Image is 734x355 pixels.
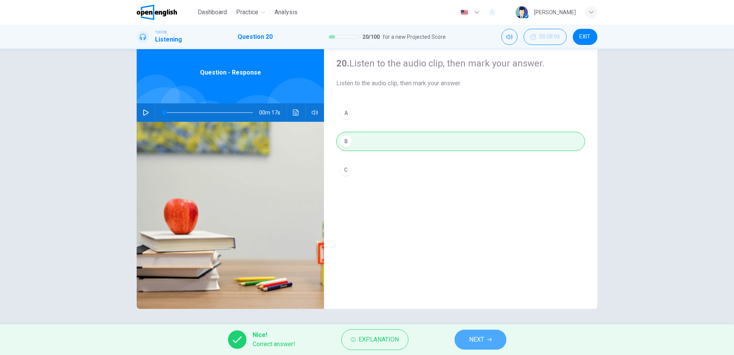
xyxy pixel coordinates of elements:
[274,8,298,17] span: Analysis
[137,5,177,20] img: OpenEnglish logo
[469,334,484,345] span: NEXT
[383,32,446,41] span: for a new Projected Score
[460,10,469,15] img: en
[233,5,268,19] button: Practice
[539,34,560,40] span: 00:08:06
[200,68,261,77] span: Question - Response
[137,5,195,20] a: OpenEnglish logo
[155,30,167,35] span: TOEIC®
[236,8,258,17] span: Practice
[524,29,567,45] button: 00:08:06
[516,6,528,18] img: Profile picture
[362,32,380,41] span: 20 / 100
[534,8,576,17] div: [PERSON_NAME]
[501,29,517,45] div: Mute
[573,29,597,45] button: EXIT
[259,103,286,122] span: 00m 17s
[336,58,349,69] strong: 20.
[253,330,295,340] span: Nice!
[198,8,227,17] span: Dashboard
[341,329,408,350] button: Explanation
[336,79,585,88] span: Listen to the audio clip, then mark your answer.
[359,334,399,345] span: Explanation
[579,34,590,40] span: EXIT
[524,29,567,45] div: Hide
[455,330,506,350] button: NEXT
[137,122,324,309] img: Question - Response
[238,32,273,41] h1: Question 20
[155,35,182,44] h1: Listening
[253,340,295,349] span: Correct answer!
[336,57,585,70] h4: Listen to the audio clip, then mark your answer.
[271,5,301,19] button: Analysis
[290,103,302,122] button: Click to see the audio transcription
[195,5,230,19] button: Dashboard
